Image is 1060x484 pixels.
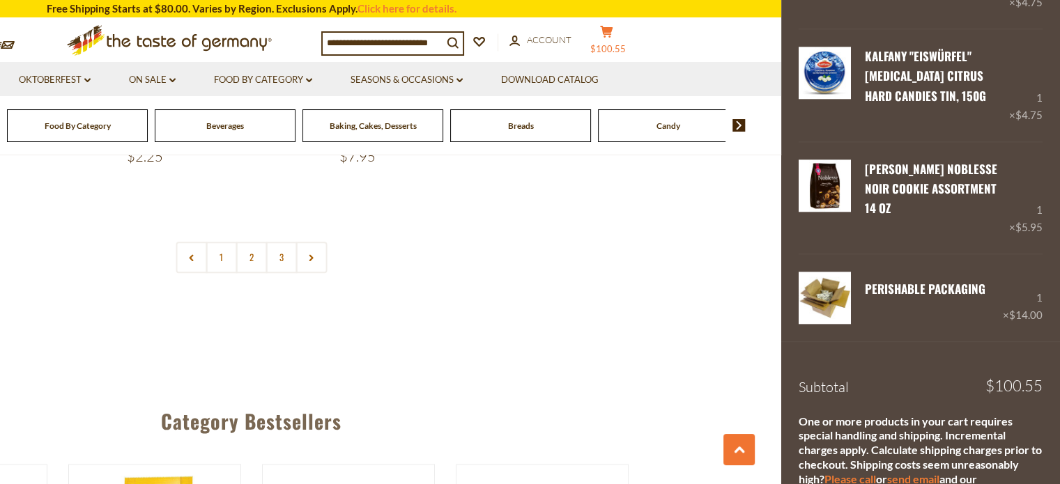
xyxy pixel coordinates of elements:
[732,119,746,132] img: next arrow
[508,120,534,131] a: Breads
[339,148,376,165] span: $7.95
[799,159,851,237] a: Hans Freitag Noblesse Noir Cookie Assortment
[656,120,680,131] a: Candy
[358,2,456,15] a: Click here for details.
[1009,309,1043,321] span: $14.00
[266,242,297,273] a: 3
[351,72,463,88] a: Seasons & Occasions
[985,378,1043,393] span: $100.55
[214,72,312,88] a: Food By Category
[799,272,851,324] img: PERISHABLE Packaging
[19,72,91,88] a: Oktoberfest
[799,378,849,396] span: Subtotal
[799,159,851,212] img: Hans Freitag Noblesse Noir Cookie Assortment
[865,223,889,235] a: Edit
[45,120,111,131] a: Food By Category
[501,72,599,88] a: Download Catalog
[1015,221,1043,233] span: $5.95
[527,34,571,45] span: Account
[1009,159,1043,237] div: 1 ×
[900,110,942,123] a: Remove
[799,47,851,124] a: Kalfany "Eiswürfel" Menthol Citrus Hard Candies Tin, 150g
[865,110,889,123] a: Edit
[206,242,237,273] a: 1
[1003,272,1043,324] div: 1 ×
[799,47,851,99] img: Kalfany "Eiswürfel" Menthol Citrus Hard Candies Tin, 150g
[127,148,163,165] span: $2.25
[865,303,889,315] a: Edit
[586,25,628,60] button: $100.55
[206,120,244,131] a: Beverages
[900,223,942,235] a: Remove
[1015,109,1043,121] span: $4.75
[236,242,267,273] a: 2
[1009,47,1043,124] div: 1 ×
[509,33,571,48] a: Account
[330,120,417,131] a: Baking, Cakes, Desserts
[129,72,176,88] a: On Sale
[590,43,626,54] span: $100.55
[865,280,985,297] a: PERISHABLE Packaging
[865,47,986,104] a: Kalfany "Eiswürfel" [MEDICAL_DATA] Citrus Hard Candies Tin, 150g
[865,160,997,217] a: [PERSON_NAME] Noblesse Noir Cookie Assortment 14 oz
